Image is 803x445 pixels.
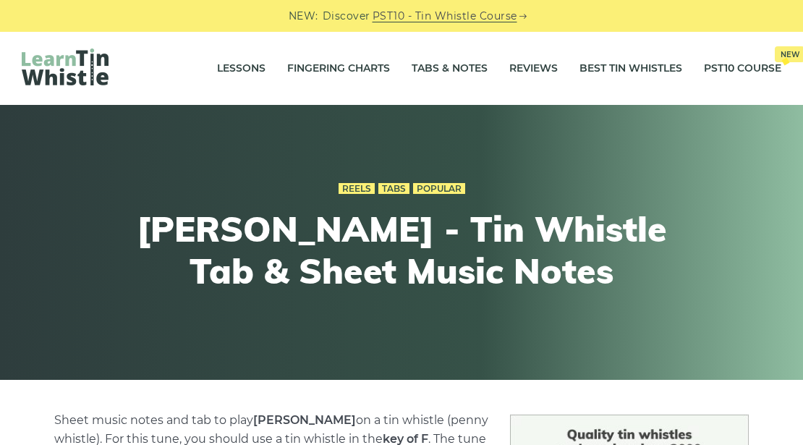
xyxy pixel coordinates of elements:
[579,51,682,87] a: Best Tin Whistles
[704,51,781,87] a: PST10 CourseNew
[217,51,265,87] a: Lessons
[22,48,109,85] img: LearnTinWhistle.com
[253,413,356,427] strong: [PERSON_NAME]
[378,183,409,195] a: Tabs
[413,183,465,195] a: Popular
[287,51,390,87] a: Fingering Charts
[339,183,375,195] a: Reels
[412,51,488,87] a: Tabs & Notes
[135,208,668,292] h1: [PERSON_NAME] - Tin Whistle Tab & Sheet Music Notes
[509,51,558,87] a: Reviews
